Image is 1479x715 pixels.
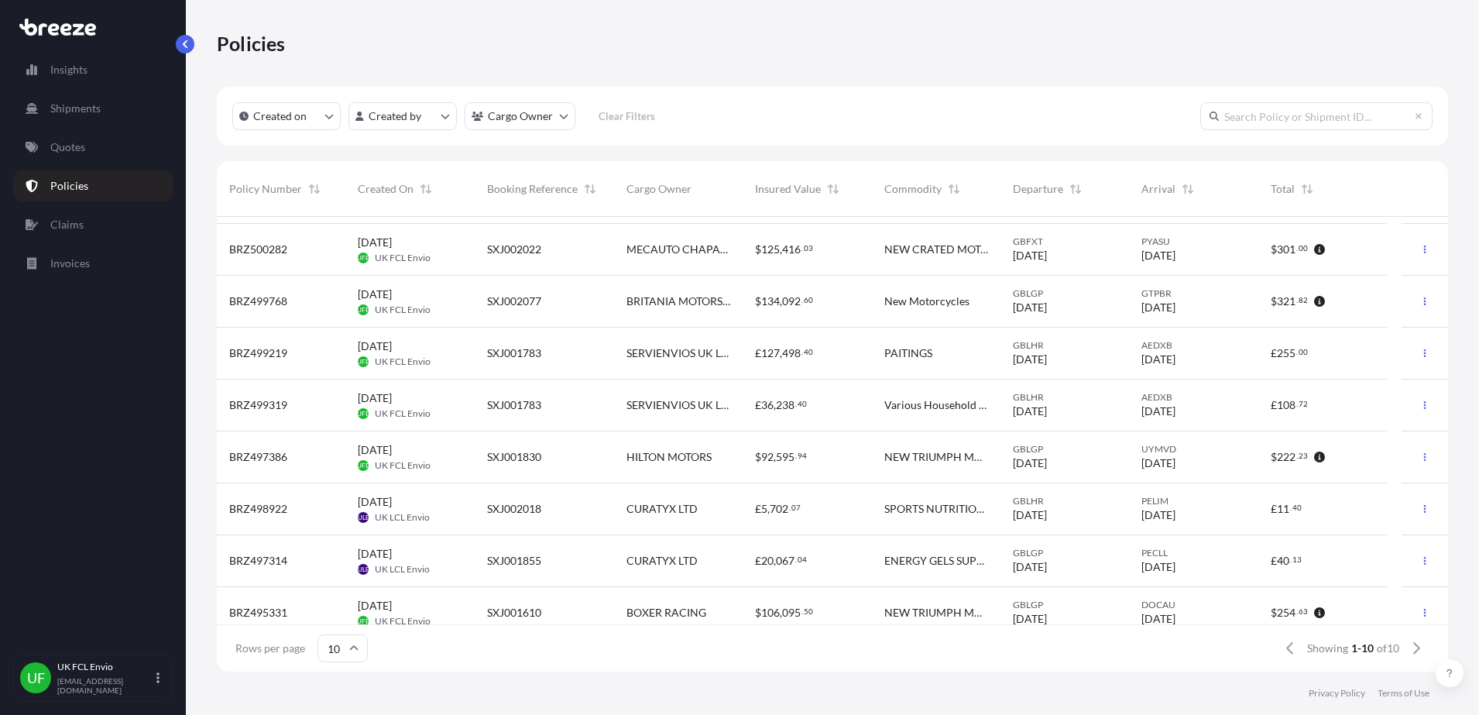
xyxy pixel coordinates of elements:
span: . [801,609,803,614]
span: of 10 [1377,641,1399,656]
span: , [780,244,782,255]
span: £ [1271,555,1277,566]
button: Sort [417,180,435,198]
span: PAITINGS [884,345,932,361]
span: 5 [761,504,767,514]
span: Commodity [884,181,942,197]
span: 127 [761,348,780,359]
span: , [767,504,770,514]
span: 134 [761,296,780,307]
span: BOXER RACING [626,605,706,620]
span: . [801,349,803,355]
span: . [1290,557,1292,562]
button: Sort [305,180,324,198]
span: 222 [1277,452,1295,462]
span: 92 [761,452,774,462]
span: UFE [357,458,369,473]
span: [DATE] [1013,352,1047,367]
a: Privacy Policy [1309,687,1365,700]
span: 092 [782,296,801,307]
span: . [801,246,803,251]
span: 125 [761,244,780,255]
p: Insights [50,62,88,77]
button: Sort [1298,180,1316,198]
span: [DATE] [1141,352,1175,367]
span: 94 [798,453,807,459]
span: BRZ499768 [229,294,287,309]
span: [DATE] [358,494,392,510]
span: . [1296,246,1298,251]
span: UK LCL Envio [375,511,430,524]
span: SXJ001830 [487,449,541,465]
span: . [795,557,797,562]
span: 1-10 [1351,641,1374,656]
span: GBLGP [1013,443,1117,455]
span: Rows per page [235,641,305,656]
span: 095 [782,607,801,618]
span: 40 [1277,555,1289,566]
span: £ [755,504,761,514]
span: 50 [804,609,813,614]
p: UK FCL Envio [57,661,153,673]
span: $ [755,607,761,618]
span: GBFXT [1013,235,1117,248]
span: Policy Number [229,181,302,197]
span: SXJ001783 [487,397,541,413]
span: Various Household Goods [884,397,988,413]
a: Terms of Use [1378,687,1429,700]
span: [DATE] [1141,507,1175,523]
span: 108 [1277,400,1295,411]
span: 498 [782,348,801,359]
span: 82 [1299,297,1308,303]
span: SXJ001610 [487,605,541,620]
span: . [1296,349,1298,355]
button: Sort [1066,180,1085,198]
span: £ [1271,504,1277,514]
span: £ [755,348,761,359]
p: Shipments [50,101,101,116]
span: . [1296,297,1298,303]
span: SXJ002077 [487,294,541,309]
button: Sort [1179,180,1197,198]
span: 40 [798,401,807,407]
span: 40 [1292,505,1302,510]
span: [DATE] [1013,300,1047,315]
button: Sort [945,180,963,198]
span: PYASU [1141,235,1245,248]
span: , [780,296,782,307]
span: [DATE] [358,390,392,406]
span: NEW CRATED MOTORCYCLES [884,242,988,257]
span: [DATE] [1013,455,1047,471]
a: Claims [13,209,173,240]
span: Arrival [1141,181,1175,197]
span: [DATE] [1141,248,1175,263]
span: $ [755,296,761,307]
span: ENERGY GELS SUPPLEMENTS PROTEIN BARS [884,553,988,569]
span: [DATE] [1013,248,1047,263]
span: 702 [770,504,788,514]
span: , [774,555,776,566]
span: 72 [1299,401,1308,407]
span: SXJ001855 [487,553,541,569]
span: SERVIENVIOS UK LIMITED [626,345,730,361]
span: . [1290,505,1292,510]
span: UK LCL Envio [375,563,430,576]
span: Cargo Owner [626,181,691,197]
span: BRZ500282 [229,242,287,257]
span: SPORTS NUTRITION DRINKS ENERGY BARS [884,501,988,517]
span: UFE [357,406,369,421]
span: UFE [357,614,369,629]
span: 00 [1299,246,1308,251]
span: BRZ498922 [229,501,287,517]
span: UF [27,670,45,686]
span: [DATE] [1013,404,1047,419]
span: DOCAU [1141,599,1245,611]
span: Showing [1307,641,1348,656]
span: UFE [357,354,369,370]
span: 416 [782,244,801,255]
p: Clear Filters [599,108,655,124]
span: , [774,400,776,411]
span: [DATE] [358,442,392,458]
